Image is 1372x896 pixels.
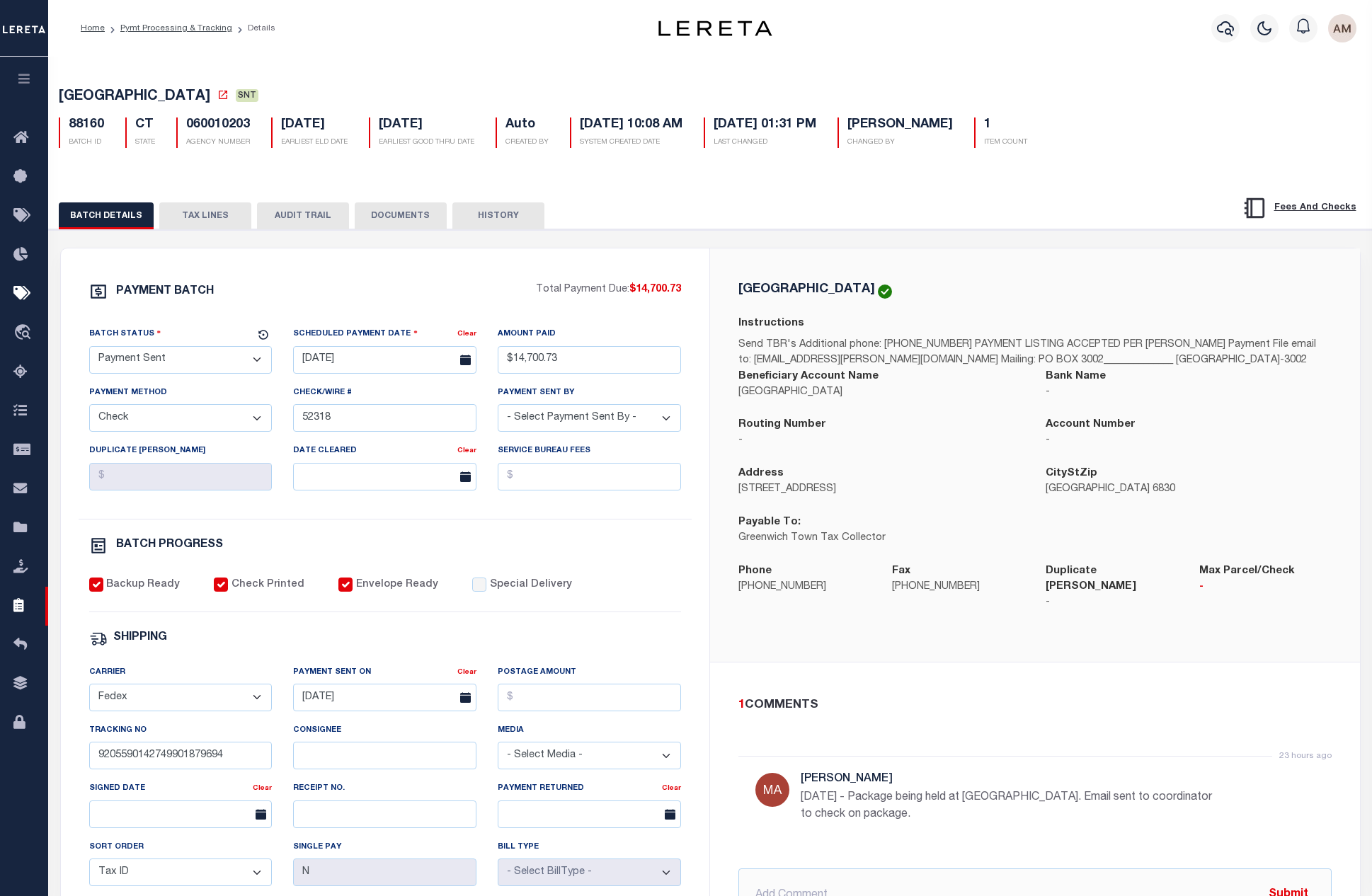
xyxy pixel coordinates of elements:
[135,137,155,148] p: STATE
[738,531,1024,546] p: Greenwich Town Tax Collector
[498,387,574,399] label: Payment Sent By
[738,466,784,482] label: Address
[457,331,476,338] a: Clear
[801,773,1225,786] h5: [PERSON_NAME]
[738,433,1024,449] p: -
[498,328,556,340] label: Amount Paid
[1046,466,1097,482] label: CityStZip
[505,117,549,133] h5: Auto
[892,580,1024,595] p: [PHONE_NUMBER]
[69,137,104,148] p: BATCH ID
[498,684,681,711] input: $
[293,783,345,795] label: Receipt No.
[293,667,371,679] label: Payment Sent On
[379,137,474,148] p: EARLIEST GOOD THRU DATE
[89,463,273,490] input: $
[847,117,953,133] h5: [PERSON_NAME]
[580,137,682,148] p: SYSTEM CREATED DATE
[738,283,875,296] h5: [GEOGRAPHIC_DATA]
[498,445,590,457] label: Service Bureau Fees
[580,117,682,133] h5: [DATE] 10:08 AM
[120,24,232,33] a: Pymt Processing & Tracking
[1046,385,1332,401] p: -
[536,282,681,298] p: Total Payment Due:
[116,286,214,297] h6: PAYMENT BATCH
[1046,369,1106,385] label: Bank Name
[81,24,105,33] a: Home
[1199,580,1332,595] p: -
[457,447,476,454] a: Clear
[892,563,910,580] label: Fax
[658,21,772,36] img: logo-dark.svg
[629,285,681,294] span: $14,700.73
[59,90,210,104] span: [GEOGRAPHIC_DATA]
[89,783,145,795] label: Signed Date
[135,117,155,133] h5: CT
[236,91,258,105] a: SNT
[281,117,348,133] h5: [DATE]
[738,385,1024,401] p: [GEOGRAPHIC_DATA]
[738,580,871,595] p: [PHONE_NUMBER]
[738,369,879,385] label: Beneficiary Account Name
[293,387,352,399] label: Check/Wire #
[89,387,167,399] label: Payment Method
[738,482,1024,498] p: [STREET_ADDRESS]
[1199,563,1295,580] label: Max Parcel/Check
[253,785,272,792] a: Clear
[498,842,539,854] label: Bill Type
[498,463,681,490] input: $
[738,699,745,711] span: 1
[1046,563,1178,595] label: Duplicate [PERSON_NAME]
[236,89,258,102] span: SNT
[738,316,804,332] label: Instructions
[293,445,357,457] label: Date Cleared
[89,327,161,340] label: Batch Status
[293,327,418,340] label: Scheduled Payment Date
[755,773,789,807] img: Martin, April
[281,137,348,148] p: EARLIEST ELD DATE
[89,725,147,737] label: Tracking No
[1046,433,1332,449] p: -
[257,202,349,229] button: AUDIT TRAIL
[738,417,826,433] label: Routing Number
[505,137,549,148] p: CREATED BY
[847,137,953,148] p: CHANGED BY
[89,445,205,457] label: Duplicate [PERSON_NAME]
[293,725,341,737] label: Consignee
[59,202,154,229] button: BATCH DETAILS
[231,578,304,593] label: Check Printed
[106,578,180,593] label: Backup Ready
[738,515,801,531] label: Payable To:
[13,324,36,343] i: travel_explore
[186,137,250,148] p: AGENCY NUMBER
[738,338,1332,369] p: Send TBR's Additional phone: [PHONE_NUMBER] PAYMENT LISTING ACCEPTED PER [PERSON_NAME] Payment Fi...
[379,117,474,133] h5: [DATE]
[662,785,681,792] a: Clear
[984,117,1027,133] h5: 1
[490,578,572,593] label: Special Delivery
[498,783,584,795] label: Payment Returned
[159,202,251,229] button: TAX LINES
[1046,595,1178,611] p: -
[69,117,104,133] h5: 88160
[116,539,223,551] h6: BATCH PROGRESS
[498,667,576,679] label: Postage Amount
[738,563,772,580] label: Phone
[1237,193,1362,223] button: Fees And Checks
[714,117,816,133] h5: [DATE] 01:31 PM
[1279,749,1332,762] p: 23 hours ago
[714,137,816,148] p: LAST CHANGED
[878,285,892,299] img: check-icon-green.svg
[984,137,1027,148] p: ITEM COUNT
[232,22,275,35] li: Details
[355,202,447,229] button: DOCUMENTS
[89,667,125,679] label: Carrier
[457,669,476,676] a: Clear
[801,789,1225,823] p: [DATE] - Package being held at [GEOGRAPHIC_DATA]. Email sent to coordinator to check on package.
[186,117,250,133] h5: 060010203
[498,346,681,374] input: $
[452,202,544,229] button: HISTORY
[738,696,1326,715] div: COMMENTS
[293,842,341,854] label: Single Pay
[1046,482,1332,498] p: [GEOGRAPHIC_DATA] 6830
